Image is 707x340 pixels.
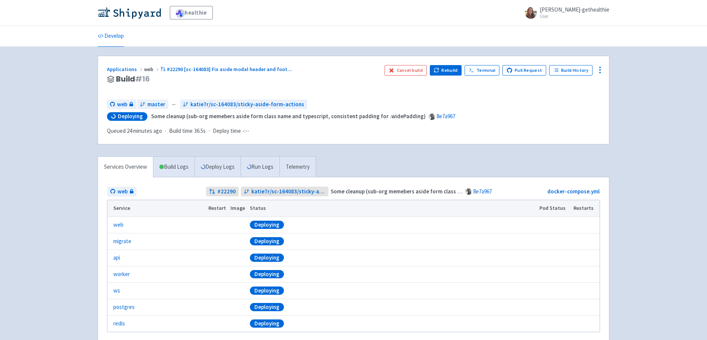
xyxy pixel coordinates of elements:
[217,187,236,196] strong: # 22290
[250,221,284,229] div: Deploying
[241,157,279,177] a: Run Logs
[144,66,160,73] span: web
[113,270,130,279] a: worker
[107,127,254,135] div: · ·
[250,254,284,262] div: Deploying
[107,99,136,110] a: web
[250,319,284,328] div: Deploying
[107,127,162,134] span: Queued
[502,65,546,76] a: Pull Request
[195,157,241,177] a: Deploy Logs
[540,6,609,13] span: [PERSON_NAME]-gethealthie
[250,303,284,311] div: Deploying
[242,127,249,135] span: -:--
[107,200,206,217] th: Service
[98,157,153,177] a: Services Overview
[250,270,284,278] div: Deploying
[113,319,125,328] a: redis
[113,303,135,312] a: postgres
[331,188,605,195] strong: Some cleanup (sub-org memebers aside form class name and typescript, consistent padding for .wide...
[169,127,193,135] span: Build time
[194,127,206,135] span: 36.5s
[113,237,131,246] a: migrate
[571,200,600,217] th: Restarts
[180,99,307,110] a: katie7r/sc-164083/sticky-aside-form-actions
[170,6,213,19] a: healthie
[251,187,326,196] span: katie7r/sc-164083/sticky-aside-form-actions
[437,113,455,120] a: 8e7a967
[127,127,162,134] time: 24 minutes ago
[241,187,329,197] a: katie7r/sc-164083/sticky-aside-form-actions
[116,75,150,83] span: Build
[118,113,143,120] span: Deploying
[540,14,609,19] small: User
[465,65,499,76] a: Terminal
[147,100,165,109] span: master
[113,221,123,229] a: web
[153,157,195,177] a: Build Logs
[160,66,293,73] a: #22290 [sc-164083] Fix aside modal header and foot...
[549,65,593,76] a: Build History
[113,254,120,262] a: api
[113,287,120,295] a: ws
[248,200,537,217] th: Status
[385,65,427,76] button: Cancel build
[171,100,177,109] span: ←
[151,113,426,120] strong: Some cleanup (sub-org memebers aside form class name and typescript, consistent padding for .wide...
[167,66,292,73] span: #22290 [sc-164083] Fix aside modal header and foot ...
[98,26,124,47] a: Develop
[430,65,462,76] button: Rebuild
[190,100,304,109] span: katie7r/sc-164083/sticky-aside-form-actions
[213,127,241,135] span: Deploy time
[520,7,609,19] a: [PERSON_NAME]-gethealthie User
[107,187,137,197] a: web
[547,188,600,195] a: docker-compose.yml
[107,66,144,73] a: Applications
[117,187,128,196] span: web
[206,187,239,197] a: #22290
[98,7,161,19] img: Shipyard logo
[537,200,571,217] th: Pod Status
[135,74,150,84] span: # 16
[279,157,316,177] a: Telemetry
[250,287,284,295] div: Deploying
[228,200,248,217] th: Image
[117,100,127,109] span: web
[206,200,228,217] th: Restart
[473,188,492,195] a: 8e7a967
[250,237,284,245] div: Deploying
[137,99,168,110] a: master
